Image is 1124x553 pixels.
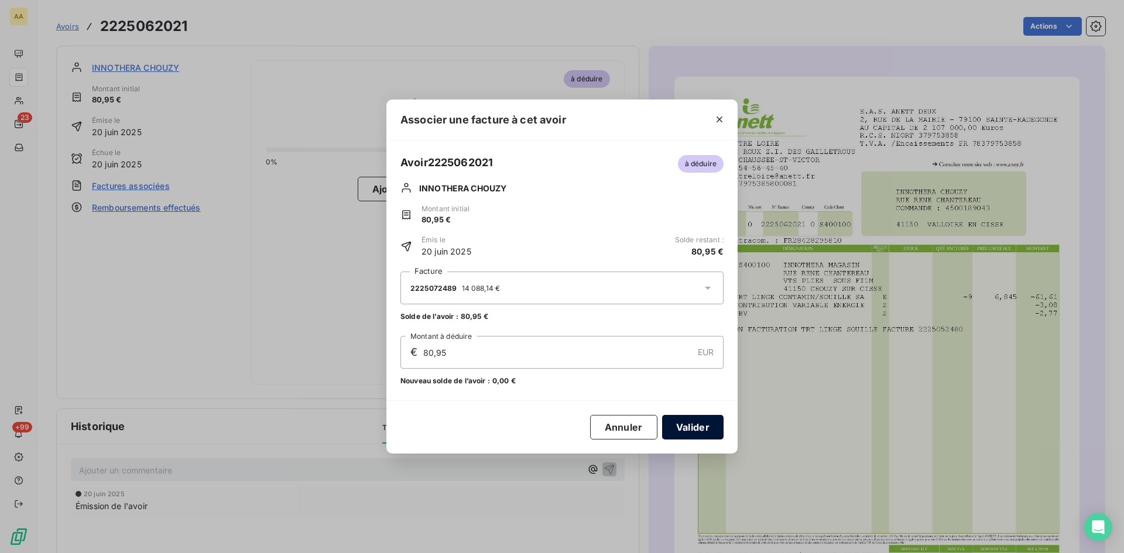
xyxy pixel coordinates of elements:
span: 14 088,14 € [462,284,501,293]
span: Solde de l’avoir : [400,311,458,322]
span: 2225072489 [410,284,457,293]
span: INNOTHERA CHOUZY [419,182,506,194]
span: Nouveau solde de l’avoir : [400,376,490,386]
span: 80,95 € [421,214,470,226]
div: Open Intercom Messenger [1084,513,1112,541]
span: 80,95 € [691,245,724,257]
span: 20 juin 2025 [421,245,471,257]
button: Valider [662,415,724,439]
span: à déduire [678,155,724,173]
span: 80,95 € [461,311,488,322]
span: 0,00 € [492,376,516,386]
button: Annuler [590,415,657,439]
span: Émis le [421,235,471,245]
span: Montant initial [421,204,470,214]
span: Avoir 2225062021 [400,154,493,170]
span: Solde restant : [675,235,724,245]
span: Associer une facture à cet avoir [400,112,566,128]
